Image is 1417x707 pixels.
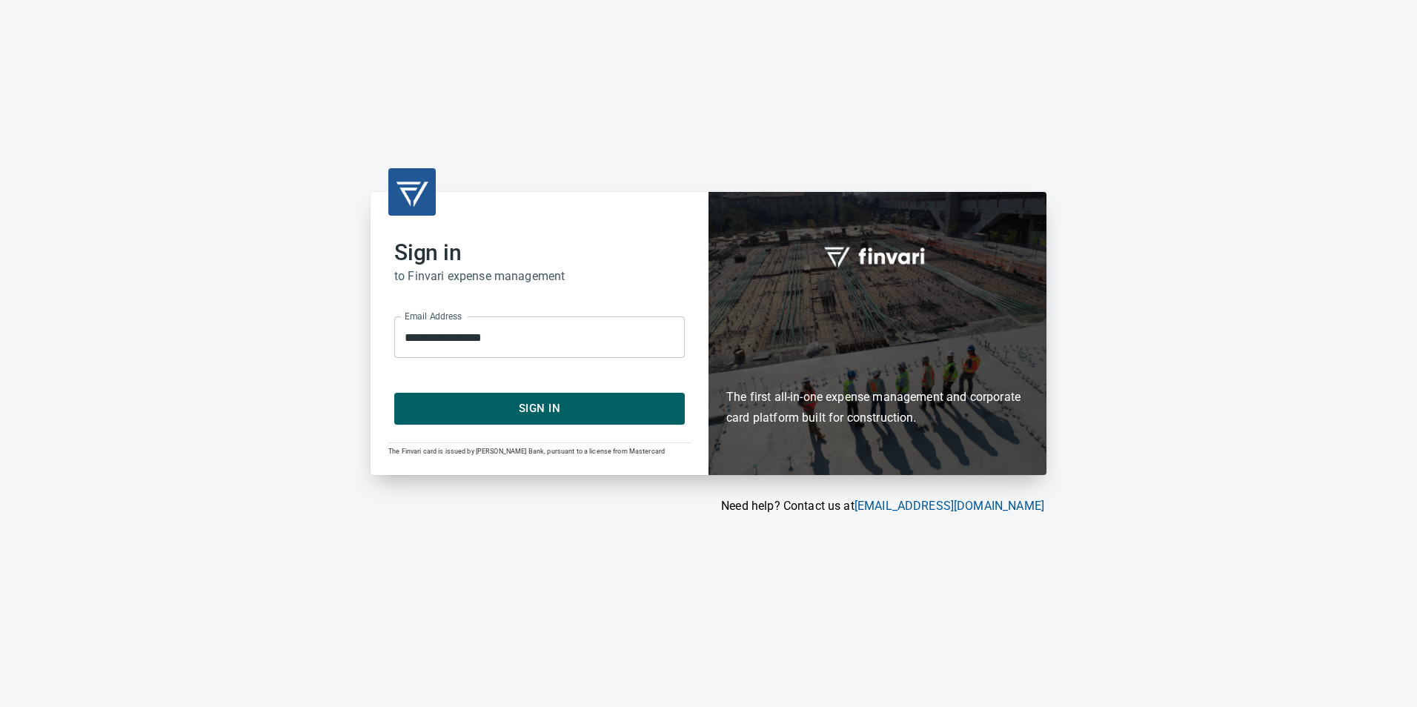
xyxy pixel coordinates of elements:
button: Sign In [394,393,685,424]
h6: The first all-in-one expense management and corporate card platform built for construction. [726,301,1029,428]
span: Sign In [411,399,668,418]
h2: Sign in [394,239,685,266]
a: [EMAIL_ADDRESS][DOMAIN_NAME] [854,499,1044,513]
h6: to Finvari expense management [394,266,685,287]
img: transparent_logo.png [394,174,430,210]
span: The Finvari card is issued by [PERSON_NAME] Bank, pursuant to a license from Mastercard [388,448,665,455]
div: Finvari [708,192,1046,474]
img: fullword_logo_white.png [822,239,933,273]
p: Need help? Contact us at [371,497,1044,515]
